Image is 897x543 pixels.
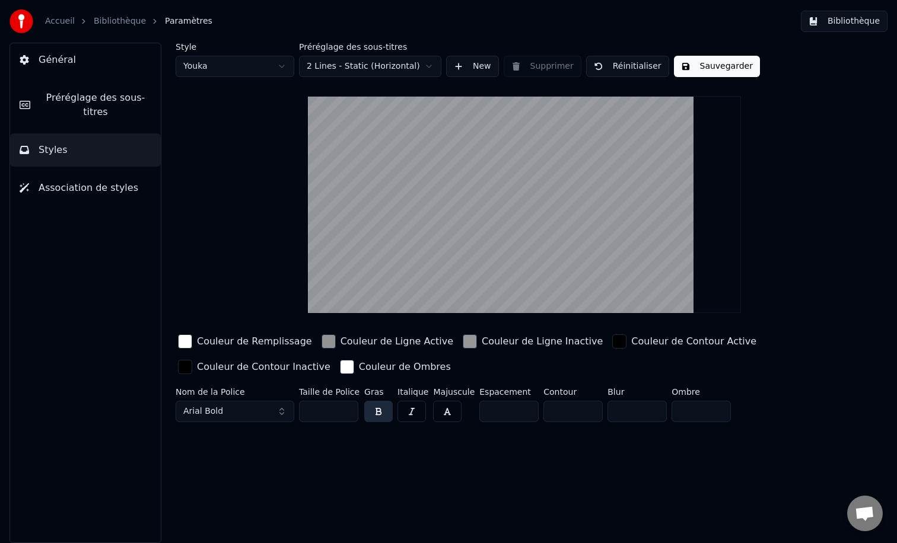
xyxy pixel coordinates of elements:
button: Styles [10,133,161,167]
div: Couleur de Remplissage [197,334,312,349]
button: Sauvegarder [674,56,760,77]
button: Couleur de Ombres [338,357,453,376]
div: Couleur de Contour Inactive [197,360,330,374]
button: Couleur de Remplissage [176,332,314,351]
span: Général [39,53,76,67]
button: Couleur de Contour Inactive [176,357,333,376]
label: Préréglage des sous-titres [299,43,441,51]
label: Italique [397,388,428,396]
label: Blur [607,388,667,396]
button: Général [10,43,161,76]
button: Couleur de Ligne Inactive [460,332,605,351]
span: Arial Bold [183,405,223,417]
a: Bibliothèque [94,15,146,27]
span: Association de styles [39,181,138,195]
label: Nom de la Police [176,388,294,396]
label: Majuscule [433,388,475,396]
img: youka [9,9,33,33]
button: Couleur de Ligne Active [319,332,456,351]
label: Gras [364,388,393,396]
span: Paramètres [165,15,212,27]
nav: breadcrumb [45,15,212,27]
button: Couleur de Contour Active [610,332,759,351]
button: Association de styles [10,171,161,205]
button: Réinitialiser [586,56,669,77]
button: Préréglage des sous-titres [10,81,161,129]
div: Couleur de Contour Active [631,334,756,349]
button: New [446,56,499,77]
label: Taille de Police [299,388,360,396]
span: Styles [39,143,68,157]
div: Couleur de Ombres [359,360,451,374]
a: Ouvrir le chat [847,496,883,531]
div: Couleur de Ligne Inactive [482,334,603,349]
button: Bibliothèque [801,11,888,32]
div: Couleur de Ligne Active [341,334,453,349]
label: Contour [543,388,603,396]
label: Ombre [672,388,731,396]
a: Accueil [45,15,75,27]
label: Style [176,43,294,51]
span: Préréglage des sous-titres [40,91,151,119]
label: Espacement [479,388,539,396]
